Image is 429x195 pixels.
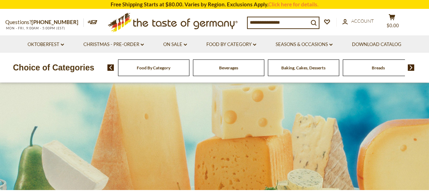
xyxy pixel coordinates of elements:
a: Beverages [219,65,238,70]
a: Food By Category [137,65,170,70]
a: Christmas - PRE-ORDER [83,41,144,48]
a: Baking, Cakes, Desserts [281,65,325,70]
a: On Sale [163,41,187,48]
span: Account [351,18,374,24]
a: Account [342,17,374,25]
a: Download Catalog [352,41,401,48]
button: $0.00 [381,14,402,31]
a: Breads [372,65,385,70]
span: MON - FRI, 9:00AM - 5:00PM (EST) [5,26,65,30]
a: [PHONE_NUMBER] [31,19,78,25]
a: Click here for details. [268,1,318,7]
a: Oktoberfest [28,41,64,48]
a: Food By Category [206,41,256,48]
img: next arrow [408,64,415,71]
p: Questions? [5,18,84,27]
a: Seasons & Occasions [276,41,333,48]
span: $0.00 [387,23,399,28]
img: previous arrow [107,64,114,71]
